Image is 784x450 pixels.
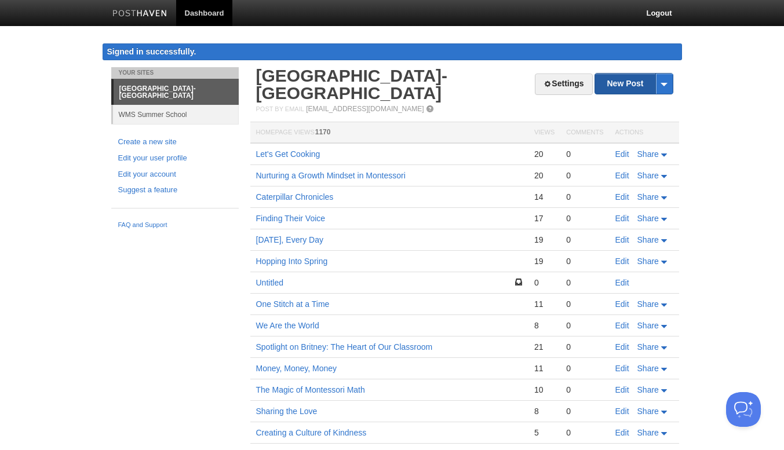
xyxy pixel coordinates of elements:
div: 0 [566,320,603,331]
a: Suggest a feature [118,184,232,196]
a: Edit [615,214,629,223]
a: Settings [535,74,592,95]
a: Create a new site [118,136,232,148]
div: 0 [566,406,603,416]
img: Posthaven-bar [112,10,167,19]
div: 20 [534,170,555,181]
a: Hopping Into Spring [256,257,328,266]
a: Caterpillar Chronicles [256,192,334,202]
div: 0 [566,427,603,438]
span: Share [637,364,659,373]
div: 0 [566,299,603,309]
div: 19 [534,256,555,266]
a: Sharing the Love [256,407,318,416]
li: Your Sites [111,67,239,79]
span: Share [637,428,659,437]
div: 0 [566,170,603,181]
div: 0 [566,235,603,245]
div: 0 [566,192,603,202]
div: 0 [566,363,603,374]
a: Edit [615,257,629,266]
div: 11 [534,299,555,309]
a: Money, Money, Money [256,364,337,373]
div: 20 [534,149,555,159]
a: Untitled [256,278,283,287]
span: Share [637,192,659,202]
div: 0 [566,385,603,395]
a: Edit your account [118,169,232,181]
a: Edit [615,321,629,330]
a: The Magic of Montessori Math [256,385,365,394]
span: Share [637,257,659,266]
div: 8 [534,406,555,416]
span: 1170 [315,128,331,136]
div: 0 [566,213,603,224]
div: 8 [534,320,555,331]
a: [EMAIL_ADDRESS][DOMAIN_NAME] [306,105,424,113]
a: Edit [615,364,629,373]
div: 0 [534,277,555,288]
a: Let's Get Cooking [256,149,320,159]
a: Edit [615,149,629,159]
div: 17 [534,213,555,224]
th: Comments [560,122,609,144]
span: Share [637,385,659,394]
span: Share [637,149,659,159]
a: FAQ and Support [118,220,232,231]
a: Finding Their Voice [256,214,326,223]
span: Share [637,214,659,223]
a: Edit [615,428,629,437]
a: Edit [615,407,629,416]
a: Edit [615,235,629,244]
div: 0 [566,149,603,159]
span: Share [637,321,659,330]
a: Edit [615,385,629,394]
a: Edit your user profile [118,152,232,164]
div: 10 [534,385,555,395]
iframe: Help Scout Beacon - Open [726,392,761,427]
span: Share [637,342,659,352]
span: Share [637,235,659,244]
span: Share [637,407,659,416]
a: Edit [615,171,629,180]
a: Edit [615,342,629,352]
div: 5 [534,427,555,438]
a: One Stitch at a Time [256,299,330,309]
div: 0 [566,256,603,266]
span: Post by Email [256,105,304,112]
div: Signed in successfully. [103,43,682,60]
a: WMS Summer School [113,105,239,124]
th: Homepage Views [250,122,528,144]
div: 0 [566,342,603,352]
a: Spotlight on Britney: The Heart of Our Classroom [256,342,433,352]
div: 14 [534,192,555,202]
a: [DATE], Every Day [256,235,323,244]
a: [GEOGRAPHIC_DATA]- [GEOGRAPHIC_DATA] [256,66,448,103]
span: Share [637,299,659,309]
a: Edit [615,192,629,202]
a: New Post [595,74,672,94]
th: Actions [610,122,679,144]
div: 0 [566,277,603,288]
th: Views [528,122,560,144]
a: Edit [615,299,629,309]
a: Nurturing a Growth Mindset in Montessori [256,171,406,180]
div: 19 [534,235,555,245]
a: We Are the World [256,321,319,330]
div: 11 [534,363,555,374]
a: Creating a Culture of Kindness [256,428,367,437]
a: Edit [615,278,629,287]
span: Share [637,171,659,180]
div: 21 [534,342,555,352]
a: [GEOGRAPHIC_DATA]- [GEOGRAPHIC_DATA] [114,79,239,105]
